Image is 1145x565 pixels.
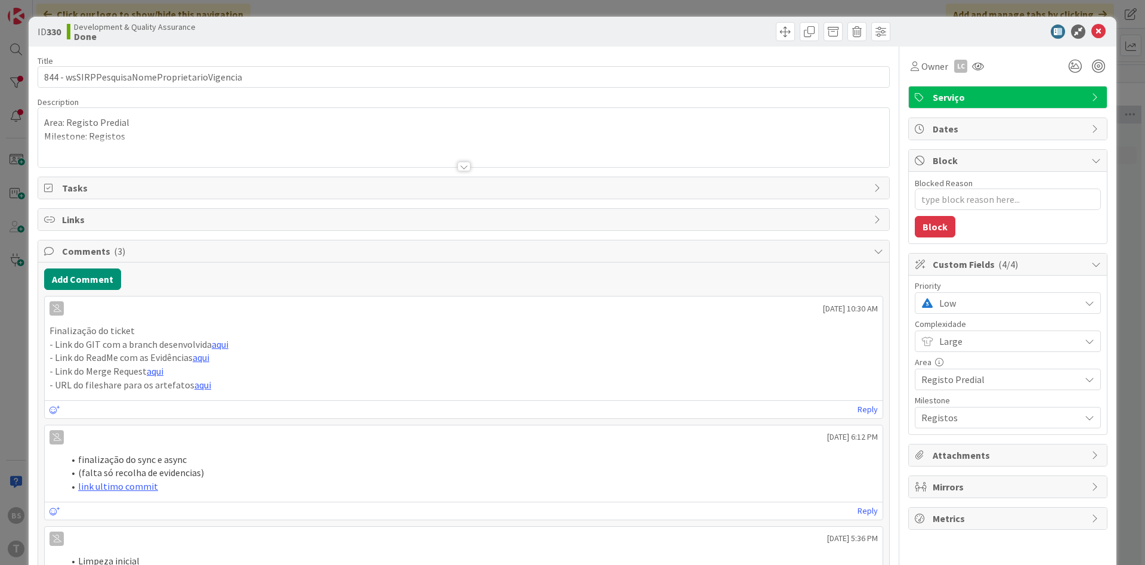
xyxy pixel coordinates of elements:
[933,122,1085,136] span: Dates
[62,181,868,195] span: Tasks
[827,532,878,545] span: [DATE] 5:36 PM
[78,480,158,492] a: link ultimo commit
[38,24,61,39] span: ID
[49,351,878,365] p: - Link do ReadMe com as Evidências
[933,257,1085,271] span: Custom Fields
[193,351,209,363] a: aqui
[64,466,878,480] li: (falta só recolha de evidencias)
[933,448,1085,462] span: Attachments
[915,358,1101,366] div: Area
[49,378,878,392] p: - URL do fileshare para os artefatos
[939,333,1074,350] span: Large
[954,60,967,73] div: LC
[915,216,955,237] button: Block
[827,431,878,443] span: [DATE] 6:12 PM
[998,258,1018,270] span: ( 4/4 )
[44,268,121,290] button: Add Comment
[933,153,1085,168] span: Block
[49,365,878,378] p: - Link do Merge Request
[212,338,228,350] a: aqui
[921,59,948,73] span: Owner
[74,32,196,41] b: Done
[915,396,1101,405] div: Milestone
[38,97,79,107] span: Description
[74,22,196,32] span: Development & Quality Assurance
[915,282,1101,290] div: Priority
[64,453,878,467] li: finalização do sync e async
[858,402,878,417] a: Reply
[933,511,1085,526] span: Metrics
[933,480,1085,494] span: Mirrors
[823,302,878,315] span: [DATE] 10:30 AM
[921,371,1074,388] span: Registo Predial
[194,379,211,391] a: aqui
[47,26,61,38] b: 330
[49,324,878,338] p: Finalização do ticket
[939,295,1074,311] span: Low
[62,244,868,258] span: Comments
[858,504,878,518] a: Reply
[62,212,868,227] span: Links
[147,365,163,377] a: aqui
[915,178,973,189] label: Blocked Reason
[933,90,1085,104] span: Serviço
[49,338,878,351] p: - Link do GIT com a branch desenvolvida
[114,245,125,257] span: ( 3 )
[44,116,883,129] p: Area: Registo Predial
[921,409,1074,426] span: Registos
[38,66,890,88] input: type card name here...
[38,55,53,66] label: Title
[915,320,1101,328] div: Complexidade
[44,129,883,143] p: Milestone: Registos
